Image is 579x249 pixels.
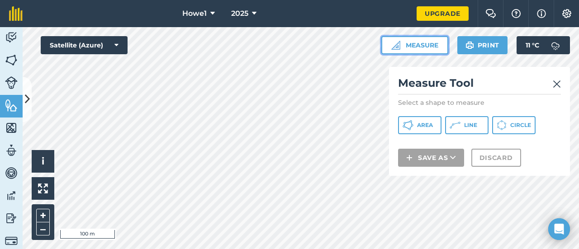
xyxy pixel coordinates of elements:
[526,36,539,54] span: 11 ° C
[398,149,464,167] button: Save as
[5,235,18,247] img: svg+xml;base64,PD94bWwgdmVyc2lvbj0iMS4wIiBlbmNvZGluZz0idXRmLTgiPz4KPCEtLSBHZW5lcmF0b3I6IEFkb2JlIE...
[5,99,18,112] img: svg+xml;base64,PHN2ZyB4bWxucz0iaHR0cDovL3d3dy53My5vcmcvMjAwMC9zdmciIHdpZHRoPSI1NiIgaGVpZ2h0PSI2MC...
[41,36,128,54] button: Satellite (Azure)
[485,9,496,18] img: Two speech bubbles overlapping with the left bubble in the forefront
[464,122,477,129] span: Line
[398,98,561,107] p: Select a shape to measure
[5,166,18,180] img: svg+xml;base64,PD94bWwgdmVyc2lvbj0iMS4wIiBlbmNvZGluZz0idXRmLTgiPz4KPCEtLSBHZW5lcmF0b3I6IEFkb2JlIE...
[510,122,531,129] span: Circle
[5,121,18,135] img: svg+xml;base64,PHN2ZyB4bWxucz0iaHR0cDovL3d3dy53My5vcmcvMjAwMC9zdmciIHdpZHRoPSI1NiIgaGVpZ2h0PSI2MC...
[42,155,44,167] span: i
[5,144,18,157] img: svg+xml;base64,PD94bWwgdmVyc2lvbj0iMS4wIiBlbmNvZGluZz0idXRmLTgiPz4KPCEtLSBHZW5lcmF0b3I6IEFkb2JlIE...
[381,36,448,54] button: Measure
[36,222,50,235] button: –
[5,211,18,225] img: svg+xml;base64,PD94bWwgdmVyc2lvbj0iMS4wIiBlbmNvZGluZz0idXRmLTgiPz4KPCEtLSBHZW5lcmF0b3I6IEFkb2JlIE...
[5,53,18,67] img: svg+xml;base64,PHN2ZyB4bWxucz0iaHR0cDovL3d3dy53My5vcmcvMjAwMC9zdmciIHdpZHRoPSI1NiIgaGVpZ2h0PSI2MC...
[517,36,570,54] button: 11 °C
[511,9,522,18] img: A question mark icon
[492,116,536,134] button: Circle
[182,8,207,19] span: Howe1
[546,36,565,54] img: svg+xml;base64,PD94bWwgdmVyc2lvbj0iMS4wIiBlbmNvZGluZz0idXRmLTgiPz4KPCEtLSBHZW5lcmF0b3I6IEFkb2JlIE...
[445,116,489,134] button: Line
[38,183,48,193] img: Four arrows, one pointing top left, one top right, one bottom right and the last bottom left
[548,218,570,240] div: Open Intercom Messenger
[5,31,18,44] img: svg+xml;base64,PD94bWwgdmVyc2lvbj0iMS4wIiBlbmNvZGluZz0idXRmLTgiPz4KPCEtLSBHZW5lcmF0b3I6IEFkb2JlIE...
[553,79,561,89] img: svg+xml;base64,PHN2ZyB4bWxucz0iaHR0cDovL3d3dy53My5vcmcvMjAwMC9zdmciIHdpZHRoPSIyMiIgaGVpZ2h0PSIzMC...
[398,116,441,134] button: Area
[537,8,546,19] img: svg+xml;base64,PHN2ZyB4bWxucz0iaHR0cDovL3d3dy53My5vcmcvMjAwMC9zdmciIHdpZHRoPSIxNyIgaGVpZ2h0PSIxNy...
[457,36,508,54] button: Print
[9,6,23,21] img: fieldmargin Logo
[417,122,433,129] span: Area
[406,152,413,163] img: svg+xml;base64,PHN2ZyB4bWxucz0iaHR0cDovL3d3dy53My5vcmcvMjAwMC9zdmciIHdpZHRoPSIxNCIgaGVpZ2h0PSIyNC...
[5,189,18,202] img: svg+xml;base64,PD94bWwgdmVyc2lvbj0iMS4wIiBlbmNvZGluZz0idXRmLTgiPz4KPCEtLSBHZW5lcmF0b3I6IEFkb2JlIE...
[391,41,400,50] img: Ruler icon
[465,40,474,51] img: svg+xml;base64,PHN2ZyB4bWxucz0iaHR0cDovL3d3dy53My5vcmcvMjAwMC9zdmciIHdpZHRoPSIxOSIgaGVpZ2h0PSIyNC...
[561,9,572,18] img: A cog icon
[32,150,54,173] button: i
[5,76,18,89] img: svg+xml;base64,PD94bWwgdmVyc2lvbj0iMS4wIiBlbmNvZGluZz0idXRmLTgiPz4KPCEtLSBHZW5lcmF0b3I6IEFkb2JlIE...
[231,8,248,19] span: 2025
[471,149,521,167] button: Discard
[398,76,561,94] h2: Measure Tool
[417,6,469,21] a: Upgrade
[36,209,50,222] button: +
